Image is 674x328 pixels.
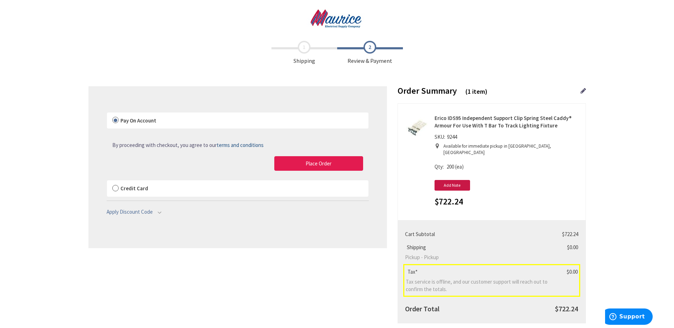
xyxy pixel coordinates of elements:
[562,231,578,237] span: $722.24
[120,185,148,192] span: Credit Card
[107,208,153,215] span: Apply Discount Code
[567,268,578,275] span: $0.00
[435,163,443,170] span: Qty
[217,142,264,148] span: terms and conditions
[112,141,264,149] a: By proceeding with checkout, you agree to ourterms and conditions
[112,142,264,148] span: By proceeding with checkout, you agree to our
[435,114,580,130] strong: Erico IDS95 Independent Support Clip Spring Steel Caddy® Armour For Use With T Bar To Track Light...
[120,117,156,124] span: Pay On Account
[404,228,552,241] th: Cart Subtotal
[405,253,549,261] span: Pickup - Pickup
[274,156,363,171] button: Place Order
[605,308,653,326] iframe: Opens a widget where you can find more information
[306,160,331,167] span: Place Order
[445,133,459,140] span: 9244
[302,9,372,28] img: Maurice Electrical Supply Company
[435,133,459,143] div: SKU:
[405,244,428,251] span: Shipping
[398,85,457,96] span: Order Summary
[455,163,464,170] span: (ea)
[555,304,578,313] span: $722.24
[447,163,454,170] span: 200
[406,278,550,293] span: Tax service is offline, and our customer support will reach out to confirm the totals.
[405,304,440,313] strong: Order Total
[435,197,463,206] span: $722.24
[337,41,403,65] span: Review & Payment
[567,244,578,251] span: $0.00
[406,117,428,139] img: Erico IDS95 Independent Support Clip Spring Steel Caddy® Armour For Use With T Bar To Track Light...
[465,87,487,95] span: (1 item)
[443,143,577,156] p: Available for immediate pickup in [GEOGRAPHIC_DATA], [GEOGRAPHIC_DATA]
[271,41,337,65] span: Shipping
